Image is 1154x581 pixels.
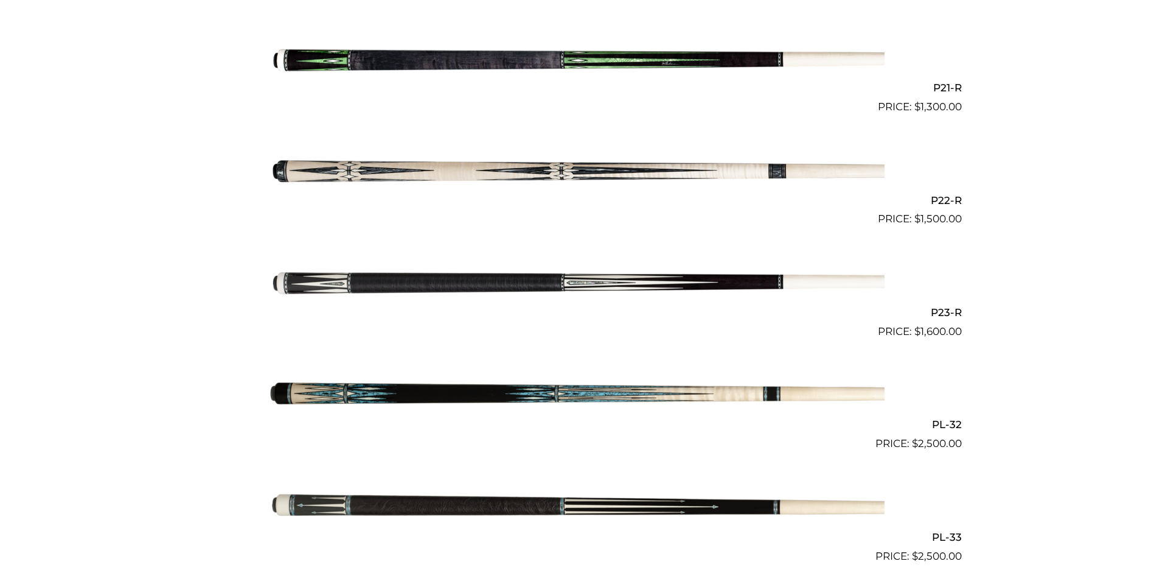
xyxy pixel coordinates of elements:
h2: PL-32 [193,414,962,436]
span: $ [912,550,918,562]
h2: P21-R [193,77,962,99]
img: P22-R [270,120,885,222]
bdi: 2,500.00 [912,437,962,449]
bdi: 2,500.00 [912,550,962,562]
span: $ [912,437,918,449]
a: P23-R $1,600.00 [193,232,962,339]
img: P23-R [270,232,885,334]
bdi: 1,300.00 [914,100,962,113]
span: $ [914,213,920,225]
span: $ [914,100,920,113]
img: PL-32 [270,345,885,447]
h2: P23-R [193,301,962,323]
a: P22-R $1,500.00 [193,120,962,227]
a: PL-33 $2,500.00 [193,457,962,564]
h2: PL-33 [193,526,962,548]
a: P21-R $1,300.00 [193,8,962,115]
a: PL-32 $2,500.00 [193,345,962,452]
img: PL-33 [270,457,885,559]
h2: P22-R [193,189,962,211]
bdi: 1,600.00 [914,325,962,337]
img: P21-R [270,8,885,110]
bdi: 1,500.00 [914,213,962,225]
span: $ [914,325,920,337]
